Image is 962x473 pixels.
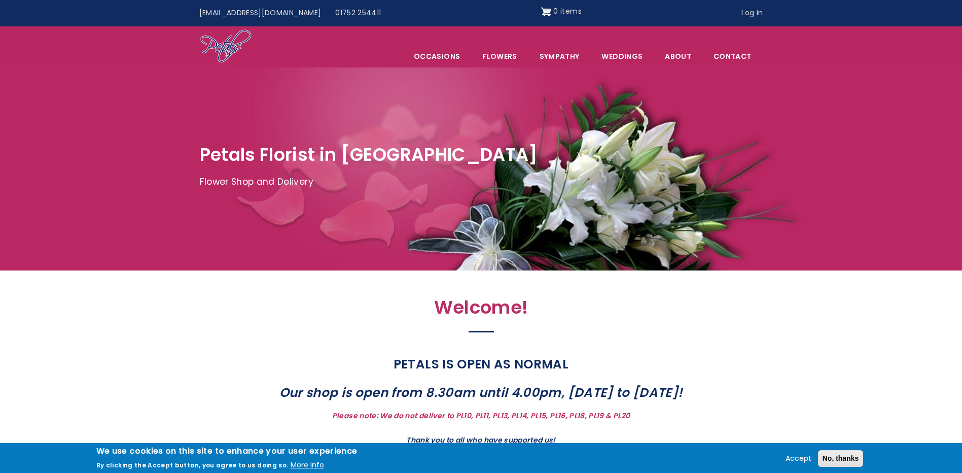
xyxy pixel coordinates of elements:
h2: Welcome! [261,297,702,324]
p: By clicking the Accept button, you agree to us doing so. [96,461,289,469]
a: Shopping cart 0 items [541,4,582,20]
a: Log in [734,4,770,23]
img: Home [200,29,252,64]
a: 01752 254411 [328,4,388,23]
span: 0 items [553,6,581,16]
a: Flowers [472,46,527,67]
a: [EMAIL_ADDRESS][DOMAIN_NAME] [192,4,329,23]
strong: PETALS IS OPEN AS NORMAL [394,355,568,373]
a: Sympathy [529,46,590,67]
span: Occasions [403,46,471,67]
a: Contact [703,46,762,67]
strong: Please note: We do not deliver to PL10, PL11, PL13, PL14, PL15, PL16, PL18, PL19 & PL20 [332,411,630,421]
strong: Our shop is open from 8.30am until 4.00pm, [DATE] to [DATE]! [279,384,683,401]
strong: Thank you to all who have supported us! [406,435,556,445]
span: Petals Florist in [GEOGRAPHIC_DATA] [200,142,538,167]
button: No, thanks [818,450,864,467]
img: Shopping cart [541,4,551,20]
h2: We use cookies on this site to enhance your user experience [96,446,358,457]
p: Flower Shop and Delivery [200,175,763,190]
button: Accept [781,453,815,465]
button: More info [291,459,324,471]
a: About [654,46,702,67]
span: Weddings [591,46,653,67]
